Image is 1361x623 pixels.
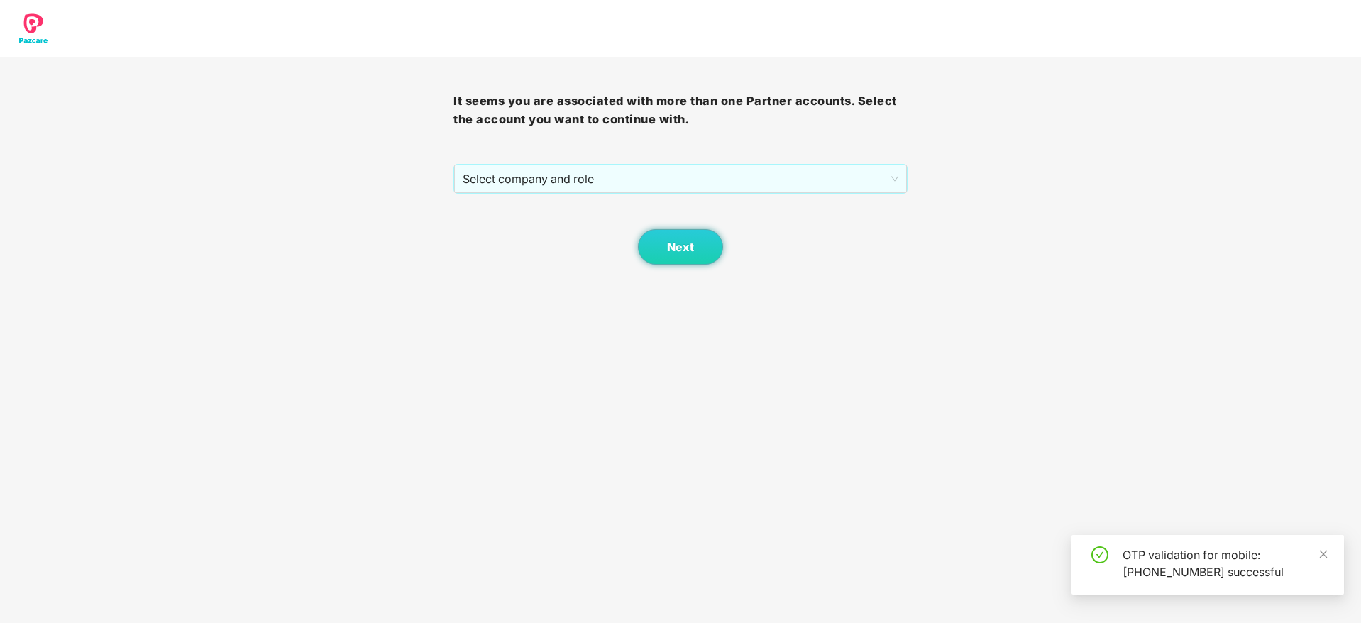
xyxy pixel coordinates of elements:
span: Select company and role [463,165,898,192]
span: close [1318,549,1328,559]
span: check-circle [1091,546,1108,563]
span: Next [667,241,694,254]
button: Next [638,229,723,265]
div: OTP validation for mobile: [PHONE_NUMBER] successful [1123,546,1327,580]
h3: It seems you are associated with more than one Partner accounts. Select the account you want to c... [453,92,907,128]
